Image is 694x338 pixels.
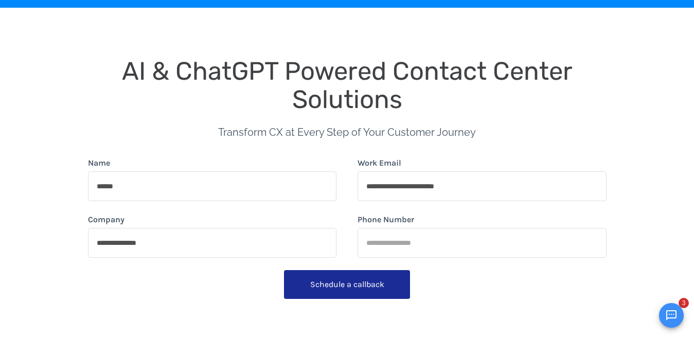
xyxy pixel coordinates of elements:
button: Schedule a callback [284,270,410,299]
span: Transform CX at Every Step of Your Customer Journey [218,126,476,138]
span: 3 [679,298,689,308]
button: Open chat [659,303,684,328]
label: Phone Number [358,214,414,226]
span: AI & ChatGPT Powered Contact Center Solutions [122,56,579,114]
form: form [88,157,607,303]
label: Company [88,214,124,226]
label: Work Email [358,157,401,169]
label: Name [88,157,110,169]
